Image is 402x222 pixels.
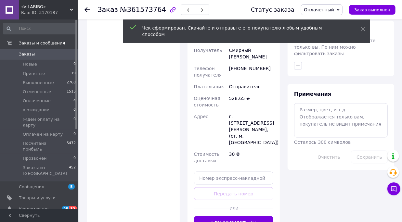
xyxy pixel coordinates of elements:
span: Плательщик [194,84,224,89]
span: Прозвонен [23,155,47,161]
span: 19 [71,71,76,77]
span: Уведомления [19,206,48,212]
div: 30 ₴ [228,148,275,166]
span: 0 [73,61,76,67]
span: Стоимость доставки [194,152,220,163]
span: 452 [69,165,76,177]
input: Поиск [3,23,76,34]
span: Выполненные [23,80,54,86]
span: Посчитана прибыль [23,141,67,152]
span: Оплаченный [304,7,334,12]
button: Заказ выполнен [349,5,396,15]
span: 0 [73,131,76,137]
input: Номер экспресс-накладной [194,172,274,185]
span: 0 [73,107,76,113]
span: 2768 [67,80,76,86]
span: Осталось 300 символов [294,140,351,145]
span: №361573764 [120,6,166,14]
button: Чат с покупателем [387,182,400,195]
span: Ждем оплату на карту [23,117,73,128]
div: Отправитель [228,81,275,92]
span: Заказы и сообщения [19,40,65,46]
div: Чек сформирован. Скачайте и отправьте его покупателю любым удобным способом [142,25,344,38]
span: Принятые [23,71,45,77]
span: 4 [73,98,76,104]
div: г. [STREET_ADDRESS][PERSON_NAME], (ст. м. [GEOGRAPHIC_DATA]) [228,111,275,148]
div: Ваш ID: 3170187 [21,10,78,16]
div: Статус заказа [251,6,294,13]
span: Адрес [194,114,208,119]
span: Оплачен на карту [23,131,63,137]
span: Сообщения [19,184,44,190]
span: Примечания [294,91,331,97]
span: 1515 [67,89,76,95]
div: Смирный [PERSON_NAME] [228,44,275,63]
span: Товары и услуги [19,195,56,201]
span: Заказы из [GEOGRAPHIC_DATA] [23,165,69,177]
span: Заказы [19,51,35,57]
span: Оплаченные [23,98,51,104]
div: Вернуться назад [84,6,90,13]
span: 0 [73,155,76,161]
span: Личные заметки, которые видите только вы. По ним можно фильтровать заказы [294,38,376,56]
span: Заказ [97,6,118,14]
span: 0 [73,117,76,128]
div: 528.65 ₴ [228,92,275,111]
span: 25 [62,206,69,212]
div: [PHONE_NUMBER] [228,63,275,81]
span: «VILARIBO» [21,4,70,10]
span: Отмененные [23,89,51,95]
span: Телефон получателя [194,66,222,78]
span: 5 [68,184,75,190]
span: в ожидании [23,107,49,113]
span: или [230,205,238,212]
span: 32 [69,206,77,212]
span: 5472 [67,141,76,152]
span: Новые [23,61,37,67]
span: Получатель [194,48,222,53]
span: Оценочная стоимость [194,96,220,107]
span: Заказ выполнен [354,7,390,12]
